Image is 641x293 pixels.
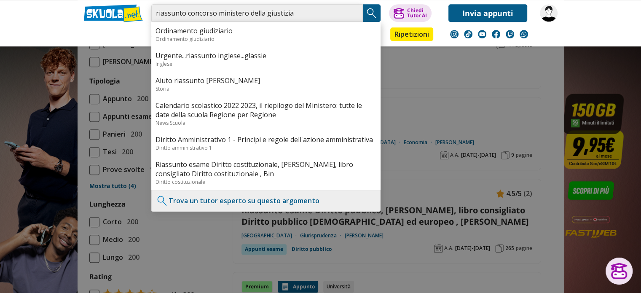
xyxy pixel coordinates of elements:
[156,194,169,207] img: Trova un tutor esperto
[156,26,376,35] a: Ordinamento giudiziario
[506,30,514,38] img: twitch
[540,4,558,22] img: walemer
[149,27,187,43] a: Appunti
[156,119,376,126] div: News Scuola
[151,4,363,22] input: Cerca appunti, riassunti o versioni
[450,30,459,38] img: instagram
[156,144,376,151] div: Diritto amministrativo 1
[156,60,376,67] div: Inglese
[156,85,376,92] div: Storia
[156,160,376,178] a: Riassunto esame Diritto costituzionale, [PERSON_NAME], libro consigliato Diritto costituzionale ,...
[156,135,376,144] a: Diritto Amministrativo 1 - Principi e regole dell'azione amministrativa
[478,30,486,38] img: youtube
[390,27,433,41] a: Ripetizioni
[492,30,500,38] img: facebook
[156,178,376,185] div: Diritto costituzionale
[156,35,376,43] div: Ordinamento giudiziario
[156,51,376,60] a: Urgente...riassunto inglese...glassie
[365,7,378,19] img: Cerca appunti, riassunti o versioni
[156,101,376,119] a: Calendario scolastico 2022 2023, il riepilogo del Ministero: tutte le date della scuola Regione p...
[520,30,528,38] img: WhatsApp
[407,8,426,18] div: Chiedi Tutor AI
[363,4,381,22] button: Search Button
[169,196,319,205] a: Trova un tutor esperto su questo argomento
[448,4,527,22] a: Invia appunti
[389,4,432,22] button: ChiediTutor AI
[156,76,376,85] a: Aiuto riassunto [PERSON_NAME]
[464,30,472,38] img: tiktok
